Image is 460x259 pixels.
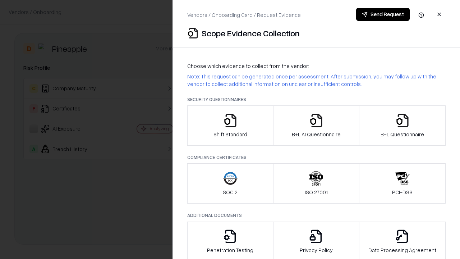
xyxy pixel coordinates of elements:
p: Shift Standard [213,131,247,138]
p: Data Processing Agreement [368,246,436,254]
p: Choose which evidence to collect from the vendor: [187,62,446,70]
p: B+L Questionnaire [381,131,424,138]
button: Shift Standard [187,105,273,146]
button: Send Request [356,8,410,21]
button: PCI-DSS [359,163,446,204]
p: Privacy Policy [300,246,333,254]
p: Penetration Testing [207,246,253,254]
button: ISO 27001 [273,163,360,204]
p: SOC 2 [223,188,238,196]
p: ISO 27001 [305,188,328,196]
p: Note: This request can be generated once per assessment. After submission, you may follow up with... [187,73,446,88]
button: B+L AI Questionnaire [273,105,360,146]
p: Security Questionnaires [187,96,446,103]
button: SOC 2 [187,163,273,204]
p: Scope Evidence Collection [202,27,300,39]
p: B+L AI Questionnaire [292,131,341,138]
p: Compliance Certificates [187,154,446,160]
p: Additional Documents [187,212,446,218]
p: PCI-DSS [392,188,413,196]
button: B+L Questionnaire [359,105,446,146]
p: Vendors / Onboarding Card / Request Evidence [187,11,301,19]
